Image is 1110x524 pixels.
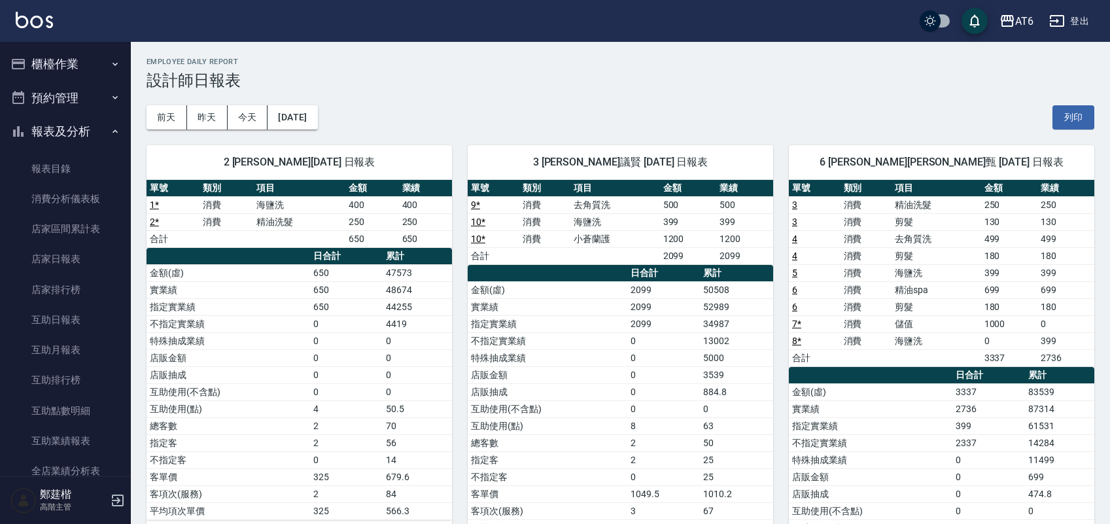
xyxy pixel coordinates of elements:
td: 2099 [627,315,700,332]
th: 類別 [199,180,252,197]
td: 2 [627,451,700,468]
td: 884.8 [700,383,772,400]
th: 日合計 [952,367,1024,384]
a: 店家區間累計表 [5,214,126,244]
td: 400 [399,196,452,213]
table: a dense table [147,248,452,520]
td: 5000 [700,349,772,366]
th: 金額 [981,180,1038,197]
td: 50 [700,434,772,451]
td: 650 [399,230,452,247]
td: 2736 [1037,349,1094,366]
td: 0 [627,468,700,485]
td: 指定實業績 [789,417,952,434]
td: 0 [383,383,452,400]
a: 3 [792,200,797,210]
td: 指定實業績 [147,298,310,315]
td: 不指定實業績 [468,332,627,349]
th: 項目 [570,180,659,197]
td: 13002 [700,332,772,349]
td: 消費 [841,247,892,264]
td: 130 [981,213,1038,230]
button: [DATE] [268,105,317,130]
td: 指定客 [468,451,627,468]
td: 海鹽洗 [570,213,659,230]
td: 特殊抽成業績 [789,451,952,468]
a: 互助排行榜 [5,365,126,395]
td: 650 [310,281,382,298]
td: 互助使用(不含點) [147,383,310,400]
td: 合計 [789,349,841,366]
span: 6 [PERSON_NAME][PERSON_NAME]甄 [DATE] 日報表 [805,156,1079,169]
td: 2337 [952,434,1024,451]
td: 客項次(服務) [468,502,627,519]
td: 566.3 [383,502,452,519]
td: 消費 [841,264,892,281]
h3: 設計師日報表 [147,71,1094,90]
td: 70 [383,417,452,434]
a: 4 [792,251,797,261]
td: 67 [700,502,772,519]
table: a dense table [789,180,1094,367]
td: 0 [627,400,700,417]
a: 全店業績分析表 [5,456,126,486]
td: 650 [310,298,382,315]
td: 250 [345,213,398,230]
td: 2099 [627,298,700,315]
td: 14284 [1025,434,1094,451]
td: 0 [1025,502,1094,519]
button: 前天 [147,105,187,130]
td: 180 [981,298,1038,315]
th: 累計 [1025,367,1094,384]
td: 0 [627,349,700,366]
td: 400 [345,196,398,213]
td: 海鹽洗 [892,264,980,281]
td: 海鹽洗 [253,196,345,213]
td: 去角質洗 [892,230,980,247]
td: 店販金額 [789,468,952,485]
td: 實業績 [468,298,627,315]
a: 3 [792,217,797,227]
td: 650 [345,230,398,247]
span: 3 [PERSON_NAME]議賢 [DATE] 日報表 [483,156,757,169]
td: 3337 [981,349,1038,366]
td: 25 [700,451,772,468]
td: 互助使用(點) [468,417,627,434]
td: 0 [310,332,382,349]
a: 互助月報表 [5,335,126,365]
td: 1010.2 [700,485,772,502]
td: 客項次(服務) [147,485,310,502]
td: 消費 [841,332,892,349]
td: 0 [310,315,382,332]
td: 消費 [519,230,571,247]
button: 今天 [228,105,268,130]
td: 0 [1037,315,1094,332]
th: 累計 [383,248,452,265]
td: 消費 [841,315,892,332]
img: Logo [16,12,53,28]
td: 87314 [1025,400,1094,417]
th: 金額 [345,180,398,197]
td: 金額(虛) [789,383,952,400]
td: 650 [310,264,382,281]
td: 1000 [981,315,1038,332]
button: 列印 [1052,105,1094,130]
td: 499 [981,230,1038,247]
td: 0 [627,366,700,383]
td: 56 [383,434,452,451]
td: 399 [716,213,773,230]
td: 不指定實業績 [789,434,952,451]
td: 總客數 [468,434,627,451]
td: 消費 [199,213,252,230]
th: 類別 [519,180,571,197]
a: 互助業績報表 [5,426,126,456]
th: 日合計 [627,265,700,282]
td: 金額(虛) [147,264,310,281]
td: 63 [700,417,772,434]
td: 50508 [700,281,772,298]
td: 500 [660,196,717,213]
td: 2 [627,434,700,451]
h5: 鄭莛楷 [40,488,107,501]
td: 0 [952,468,1024,485]
td: 剪髮 [892,298,980,315]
